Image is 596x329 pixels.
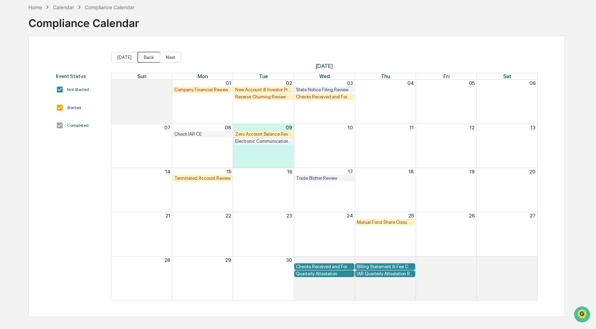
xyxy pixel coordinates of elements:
[235,139,292,144] div: Electronic Communication Review
[111,52,138,63] button: [DATE]
[530,213,536,219] button: 27
[529,169,536,174] button: 20
[469,80,475,86] button: 05
[407,80,414,86] button: 04
[174,176,231,181] div: Terminated Account Review
[225,257,231,263] button: 29
[7,54,20,67] img: 1746055101610-c473b297-6a78-478c-a979-82029cc54cd1
[138,52,160,63] button: Back
[408,213,414,219] button: 25
[50,120,86,126] a: Powered byPylon
[296,87,353,92] div: State Notice Filing Review
[226,213,231,219] button: 22
[259,73,268,79] span: Tue
[111,63,538,69] span: [DATE]
[121,56,130,65] button: Start new chat
[348,125,353,130] button: 10
[529,80,536,86] button: 06
[24,61,90,67] div: We're available if you need us!
[287,169,292,174] button: 16
[7,90,13,96] div: 🖐️
[28,4,42,10] div: Home
[381,73,390,79] span: Thu
[573,306,592,325] iframe: Open customer support
[357,264,413,269] div: Billing Statement & Fee Calculations Report Review
[227,169,231,174] button: 15
[286,213,292,219] button: 23
[235,87,292,92] div: New Account & Investor Profile Review
[296,271,353,276] div: Quarterly Attestation
[160,52,181,63] button: Next
[137,73,146,79] span: Sun
[469,169,475,174] button: 19
[531,125,536,130] button: 13
[286,257,292,263] button: 30
[470,125,475,130] button: 12
[286,125,292,130] button: 09
[408,169,414,174] button: 18
[529,257,536,263] button: 04
[235,94,292,99] div: Reverse Churning Review
[348,257,353,263] button: 01
[56,73,104,79] div: Event Status
[296,264,353,269] div: Checks Received and Forwarded Log
[14,103,45,110] span: Data Lookup
[14,90,46,97] span: Preclearance
[164,257,170,263] button: 28
[174,131,231,137] div: Check IAR CE
[53,4,74,10] div: Calendar
[24,54,117,61] div: Start new chat
[111,73,538,301] div: Month View
[503,73,511,79] span: Sat
[165,80,170,86] button: 31
[469,213,475,219] button: 26
[319,73,330,79] span: Wed
[67,105,81,110] div: Started
[7,104,13,109] div: 🔎
[235,131,292,137] div: Zero Account Balance Review
[49,87,91,99] a: 🗄️Attestations
[67,87,89,92] div: Not Started
[4,87,49,99] a: 🖐️Preclearance
[348,169,353,174] button: 17
[165,213,170,219] button: 21
[226,80,231,86] button: 01
[85,4,135,10] div: Compliance Calendar
[28,11,139,29] div: Compliance Calendar
[4,100,48,113] a: 🔎Data Lookup
[286,80,292,86] button: 02
[52,90,57,96] div: 🗄️
[165,169,170,174] button: 14
[71,120,86,126] span: Pylon
[347,80,353,86] button: 03
[59,90,88,97] span: Attestations
[296,94,353,99] div: Checks Received and Forwarded Log
[296,176,353,181] div: Trade Blotter Review
[408,257,414,263] button: 02
[7,15,130,26] p: How can we help?
[174,87,231,92] div: Company Financial Review
[197,73,208,79] span: Mon
[164,125,170,130] button: 07
[67,123,89,128] div: Completed
[469,257,475,263] button: 03
[410,125,414,130] button: 11
[357,271,413,276] div: IAR Quarterly Attestation Review
[225,125,231,130] button: 08
[357,220,413,225] div: Mutual Fund Share Class Review
[347,213,353,219] button: 24
[443,73,449,79] span: Fri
